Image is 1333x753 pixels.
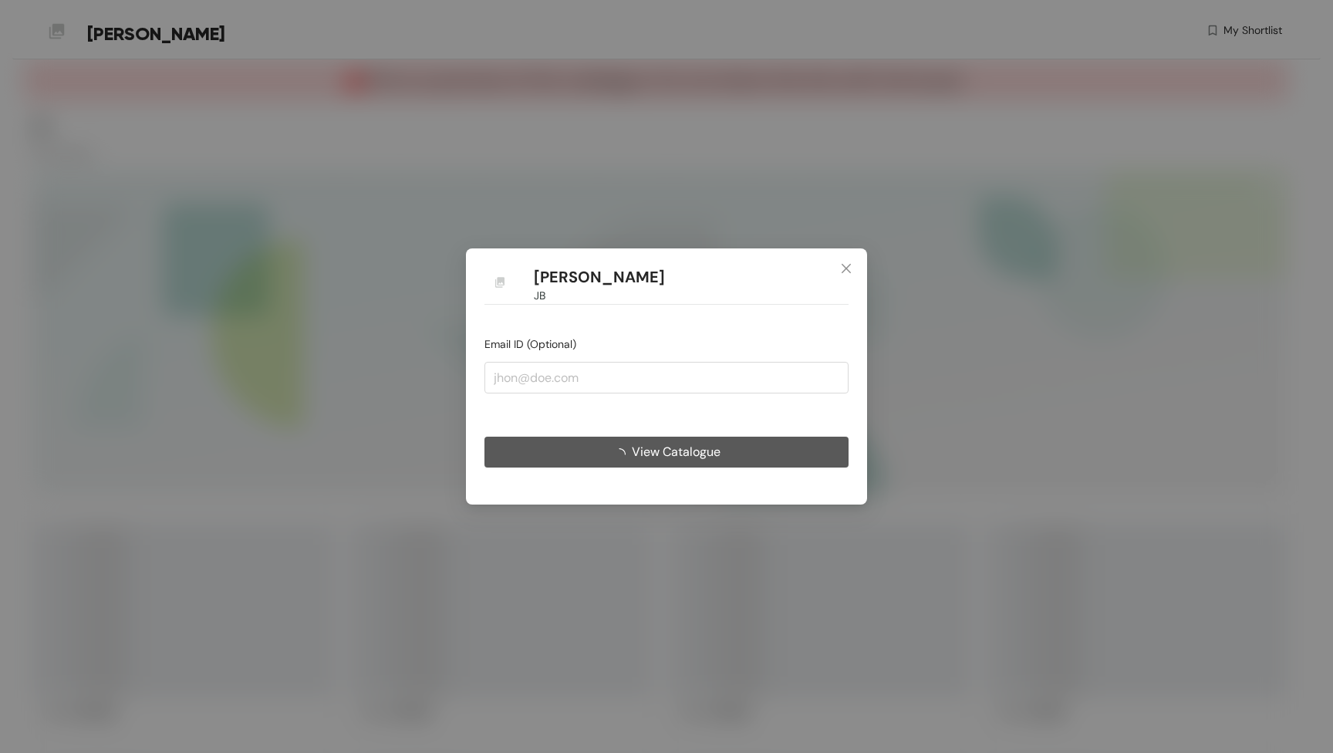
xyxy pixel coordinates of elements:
img: Buyer Portal [484,267,515,298]
span: loading [613,448,632,461]
input: jhon@doe.com [484,362,849,393]
button: View Catalogue [484,437,849,468]
span: JB [534,287,545,304]
span: View Catalogue [632,442,720,461]
span: close [840,262,852,275]
button: Close [825,248,867,290]
h1: [PERSON_NAME] [534,268,665,287]
span: Email ID (Optional) [484,337,576,351]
